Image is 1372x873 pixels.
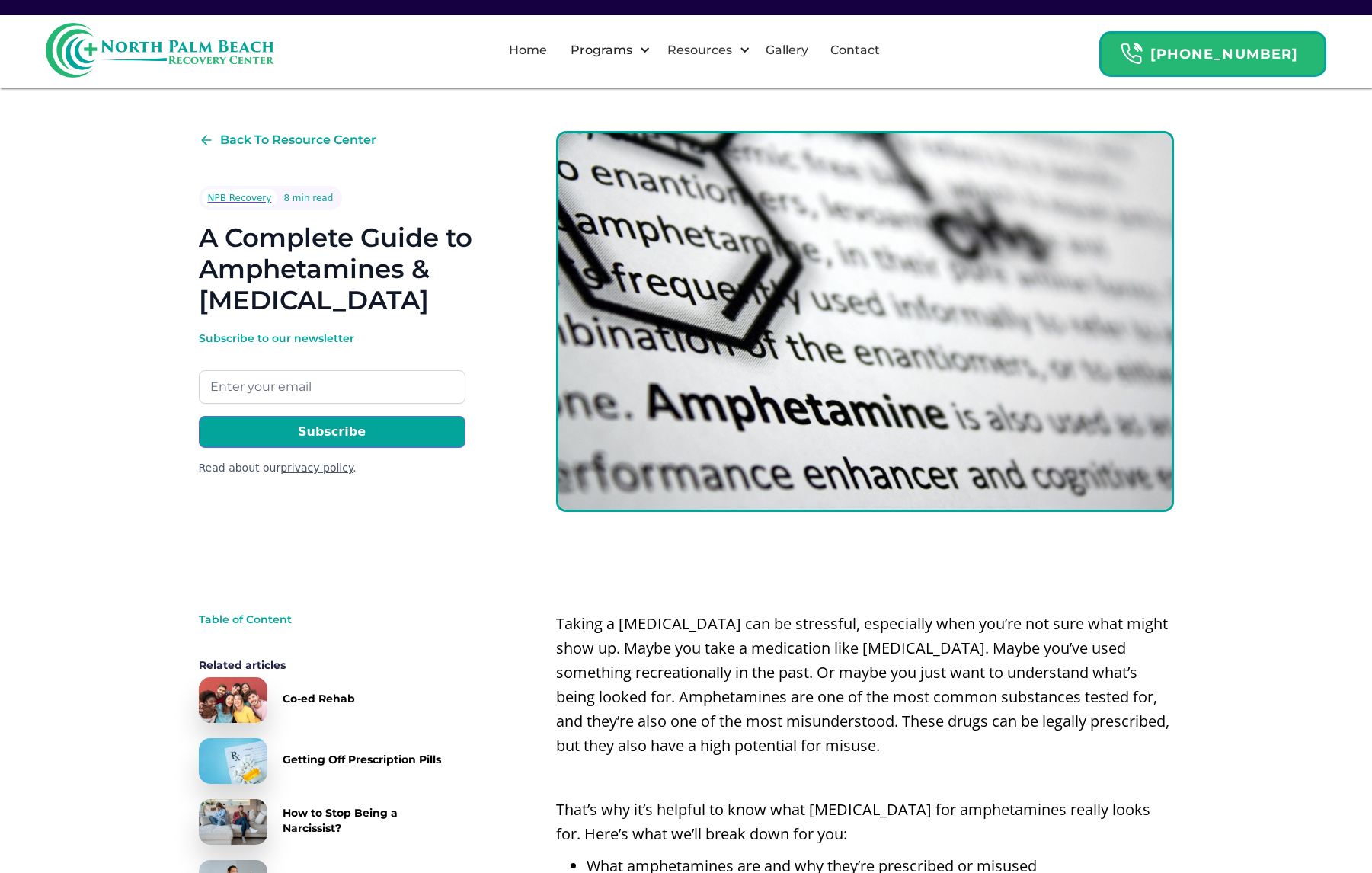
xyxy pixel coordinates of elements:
[556,766,1174,790] p: ‍
[567,41,636,59] div: Programs
[199,331,465,476] form: Email Form
[199,799,443,845] a: How to Stop Being a Narcissist?
[199,331,465,346] div: Subscribe to our newsletter
[199,370,465,404] input: Enter your email
[199,657,443,673] div: Related articles
[821,26,889,75] a: Contact
[1120,42,1143,66] img: Header Calendar Icons
[283,691,355,706] div: Co-ed Rehab
[220,131,376,149] div: Back To Resource Center
[283,752,441,767] div: Getting Off Prescription Pills
[280,462,353,474] a: privacy policy
[500,26,556,75] a: Home
[199,612,443,627] div: Table of Content
[756,26,817,75] a: Gallery
[664,41,736,59] div: Resources
[199,416,465,448] input: Subscribe
[202,189,278,207] a: NPB Recovery
[199,677,443,723] a: Co-ed Rehab
[1150,46,1298,62] strong: [PHONE_NUMBER]
[556,612,1174,758] p: Taking a [MEDICAL_DATA] can be stressful, especially when you’re not sure what might show up. May...
[199,460,465,476] div: Read about our .
[199,131,376,149] a: Back To Resource Center
[208,190,272,206] div: NPB Recovery
[654,26,754,75] div: Resources
[1099,24,1326,77] a: Header Calendar Icons[PHONE_NUMBER]
[283,190,333,206] div: 8 min read
[199,222,507,315] h1: A Complete Guide to Amphetamines & [MEDICAL_DATA]
[556,798,1174,846] p: That’s why it’s helpful to know what [MEDICAL_DATA] for amphetamines really looks for. Here’s wha...
[283,805,443,836] div: How to Stop Being a Narcissist?
[199,738,443,784] a: Getting Off Prescription Pills
[558,26,654,75] div: Programs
